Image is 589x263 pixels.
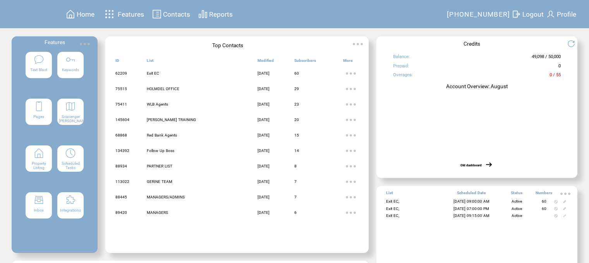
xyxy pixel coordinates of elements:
span: 75515 [115,87,127,91]
a: Scavenger [PERSON_NAME] [57,99,84,140]
span: 113022 [115,179,129,184]
span: Exit EC, [386,213,399,218]
span: [DATE] 09:15:00 AM [453,213,489,218]
img: ellypsis.svg [343,159,359,174]
span: 75411 [115,102,127,106]
a: Integrations [57,192,84,234]
span: [DATE] 07:00:00 PM [453,207,489,211]
span: [DATE] [258,195,270,199]
span: MANAGERS/ADMINS [147,195,185,199]
span: Exit EC [147,71,159,75]
span: Status [511,191,522,198]
span: List [386,191,393,198]
img: features.svg [103,8,116,20]
span: Active [512,199,522,203]
img: ellypsis.svg [350,36,366,52]
span: 15 [294,133,299,137]
span: 88934 [115,164,127,168]
img: ellypsis.svg [343,81,359,97]
img: ellypsis.svg [343,66,359,81]
span: Text Blast [30,68,47,72]
span: Prepaid: [393,63,409,72]
span: Contacts [163,10,190,18]
span: 60 [294,71,299,75]
img: scheduled-tasks.svg [65,148,76,159]
span: Scheduled Date [457,191,486,198]
span: 0 / 55 [550,72,561,81]
span: Follow Up Boss [147,149,174,153]
img: ellypsis.svg [77,36,93,52]
span: Scheduled Tasks [62,161,80,170]
a: Keywords [57,52,84,94]
a: Logout [510,8,545,20]
span: Features [45,39,65,45]
span: GERINE TEAM [147,179,172,184]
span: Subscribers [294,58,316,66]
span: Integrations [60,208,81,212]
img: ellypsis.svg [343,112,359,128]
span: More [343,58,353,66]
span: Overages: [393,72,413,81]
span: PARTNER LIST [147,164,172,168]
img: ellypsis.svg [343,128,359,143]
img: edit.svg [563,207,567,210]
span: 7 [294,179,297,184]
a: Inbox [26,192,52,234]
span: Numbers [536,191,552,198]
span: Features [118,10,144,18]
img: scavenger.svg [65,101,76,112]
span: Property Listing [32,161,46,170]
img: ellypsis.svg [343,97,359,112]
a: Text Blast [26,52,52,94]
span: 14 [294,149,299,153]
img: chart.svg [198,9,208,19]
span: [DATE] [258,149,270,153]
span: [DATE] [258,179,270,184]
span: 23 [294,102,299,106]
span: 68868 [115,133,127,137]
img: landing-pages.svg [34,101,45,112]
span: [DATE] [258,71,270,75]
span: Red Bank Agents [147,133,177,137]
a: Pages [26,99,52,140]
span: Balance: [393,54,410,63]
img: text-blast.svg [34,54,45,65]
span: [PERSON_NAME] TRAINING [147,118,196,122]
span: [DATE] [258,118,270,122]
span: Inbox [34,208,44,212]
img: ellypsis.svg [343,143,359,159]
a: Home [65,8,96,20]
span: 29 [294,87,299,91]
a: Reports [197,8,234,20]
a: Old dashboard [460,163,482,167]
span: [PHONE_NUMBER] [447,10,510,18]
img: ellypsis.svg [343,174,359,190]
img: integrations.svg [65,195,76,205]
span: Profile [557,10,576,18]
span: WLB Agents [147,102,168,106]
span: 88445 [115,195,127,199]
span: [DATE] [258,87,270,91]
span: 8 [294,164,297,168]
span: 62209 [115,71,127,75]
span: 60 [542,199,546,203]
span: HOLMDEL OFFICE [147,87,179,91]
a: Contacts [151,8,191,20]
span: Modified [258,58,274,66]
span: 20 [294,118,299,122]
img: keywords.svg [65,54,76,65]
a: Features [101,7,145,22]
span: [DATE] 09:00:00 AM [453,199,489,203]
img: notallowed.svg [554,207,558,210]
span: ID [115,58,119,66]
span: 6 [294,210,297,215]
span: 49,098 / 50,000 [532,54,561,63]
img: exit.svg [512,9,521,19]
img: ellypsis.svg [558,186,573,202]
span: Keywords [62,68,79,72]
span: 60 [542,207,546,211]
a: Property Listing [26,145,52,187]
a: Profile [545,8,577,20]
span: [DATE] [258,210,270,215]
span: Top Contacts [212,42,243,48]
